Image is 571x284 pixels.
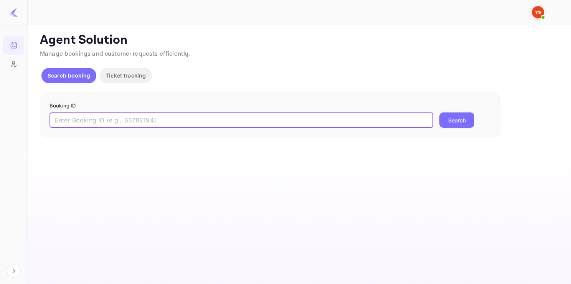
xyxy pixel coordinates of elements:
[9,8,18,17] img: LiteAPI
[3,55,24,73] a: Customers
[48,71,90,79] p: Search booking
[50,102,491,110] p: Booking ID
[40,33,557,48] p: Agent Solution
[106,71,146,79] p: Ticket tracking
[532,6,544,18] img: Yandex Support
[439,112,474,128] button: Search
[40,50,190,58] span: Manage bookings and customer requests efficiently.
[3,36,24,54] a: Bookings
[7,264,21,278] button: Expand navigation
[50,112,433,128] input: Enter Booking ID (e.g., 63782194)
